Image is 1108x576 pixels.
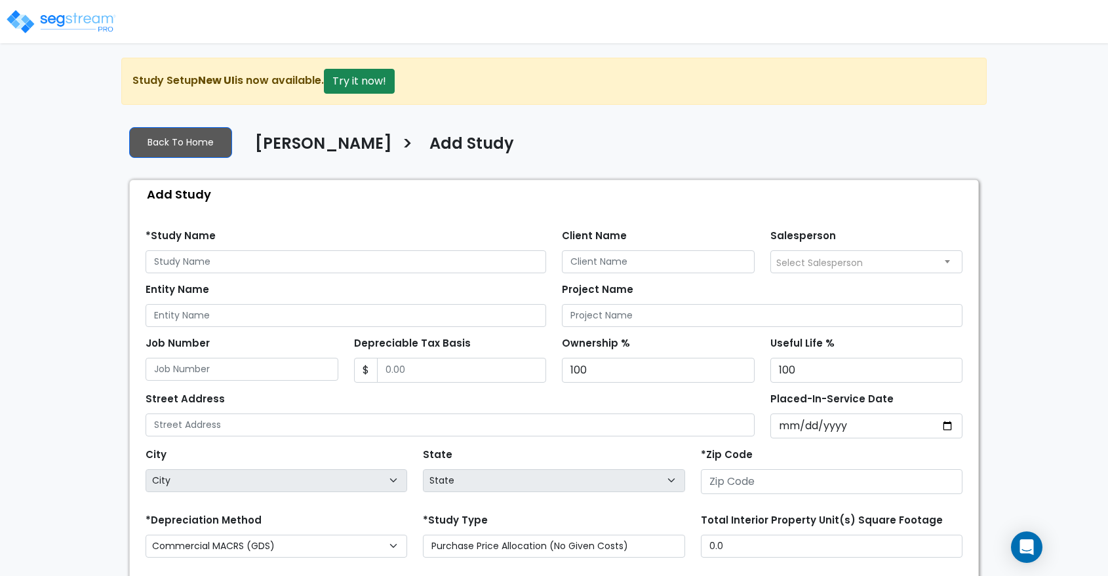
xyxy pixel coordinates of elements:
[198,73,235,88] strong: New UI
[423,448,452,463] label: State
[245,134,392,162] a: [PERSON_NAME]
[146,229,216,244] label: *Study Name
[562,336,630,351] label: Ownership %
[136,180,978,208] div: Add Study
[420,134,514,162] a: Add Study
[429,134,514,157] h4: Add Study
[324,69,395,94] button: Try it now!
[5,9,117,35] img: logo_pro_r.png
[146,282,209,298] label: Entity Name
[423,513,488,528] label: *Study Type
[770,392,894,407] label: Placed-In-Service Date
[255,134,392,157] h4: [PERSON_NAME]
[146,250,546,273] input: Study Name
[562,282,633,298] label: Project Name
[146,336,210,351] label: Job Number
[146,304,546,327] input: Entity Name
[146,513,262,528] label: *Depreciation Method
[402,133,413,159] h3: >
[770,336,835,351] label: Useful Life %
[121,58,987,105] div: Study Setup is now available.
[770,229,836,244] label: Salesperson
[354,358,378,383] span: $
[354,336,471,351] label: Depreciable Tax Basis
[562,358,755,383] input: Ownership %
[776,256,863,269] span: Select Salesperson
[146,392,225,407] label: Street Address
[146,448,167,463] label: City
[377,358,547,383] input: 0.00
[562,250,755,273] input: Client Name
[562,304,962,327] input: Project Name
[129,127,232,158] a: Back To Home
[146,413,755,436] input: Street Address
[701,448,753,463] label: *Zip Code
[1011,531,1042,563] div: Open Intercom Messenger
[770,358,963,383] input: Useful Life %
[562,229,627,244] label: Client Name
[701,535,962,558] input: total square foot
[146,358,338,381] input: Job Number
[701,513,943,528] label: Total Interior Property Unit(s) Square Footage
[701,469,962,494] input: Zip Code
